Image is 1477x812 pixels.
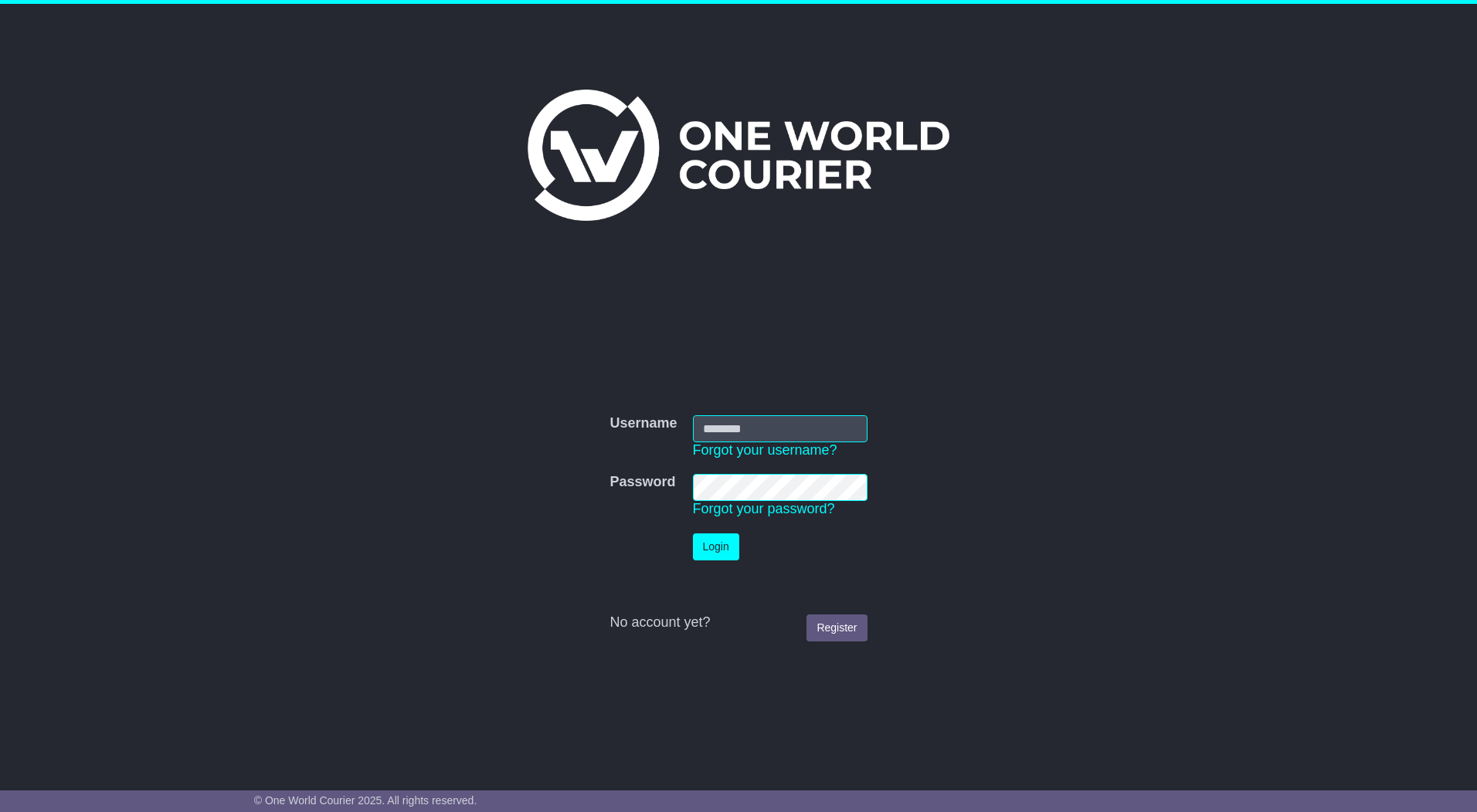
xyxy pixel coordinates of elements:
a: Forgot your password? [693,501,835,516]
label: Username [609,415,677,432]
button: Login [693,533,739,560]
span: © One World Courier 2025. All rights reserved. [254,794,477,807]
a: Forgot your username? [693,442,837,458]
label: Password [609,474,675,491]
div: No account yet? [609,614,867,631]
img: One World [528,90,949,221]
a: Register [806,614,867,641]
